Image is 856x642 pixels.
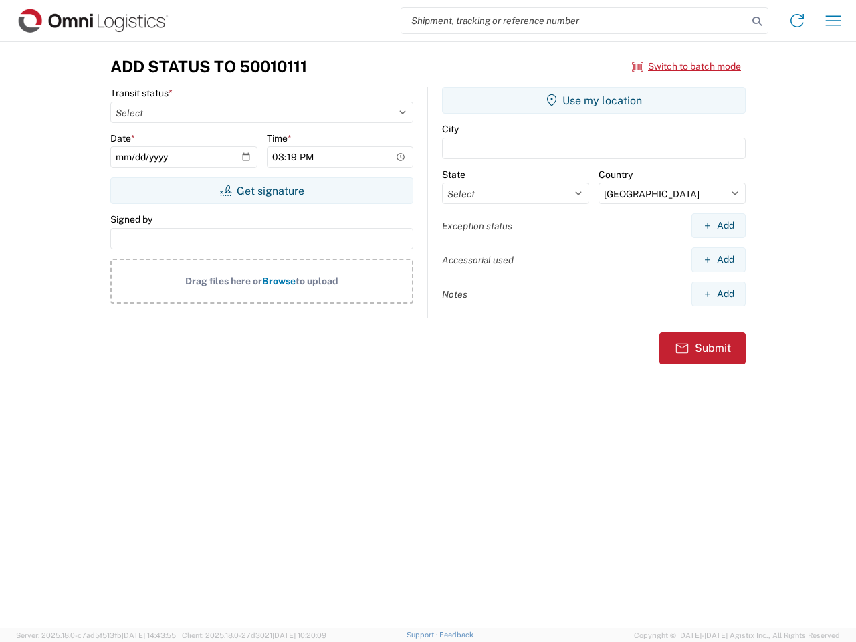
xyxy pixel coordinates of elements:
label: Country [599,169,633,181]
button: Submit [659,332,746,364]
label: Accessorial used [442,254,514,266]
label: Signed by [110,213,152,225]
span: [DATE] 14:43:55 [122,631,176,639]
span: Client: 2025.18.0-27d3021 [182,631,326,639]
span: to upload [296,276,338,286]
button: Add [691,247,746,272]
h3: Add Status to 50010111 [110,57,307,76]
label: Transit status [110,87,173,99]
label: Exception status [442,220,512,232]
a: Support [407,631,440,639]
span: Server: 2025.18.0-c7ad5f513fb [16,631,176,639]
button: Get signature [110,177,413,204]
label: Time [267,132,292,144]
button: Switch to batch mode [632,56,741,78]
span: [DATE] 10:20:09 [272,631,326,639]
button: Add [691,282,746,306]
button: Add [691,213,746,238]
label: Date [110,132,135,144]
label: State [442,169,465,181]
label: City [442,123,459,135]
a: Feedback [439,631,473,639]
input: Shipment, tracking or reference number [401,8,748,33]
button: Use my location [442,87,746,114]
span: Drag files here or [185,276,262,286]
span: Browse [262,276,296,286]
span: Copyright © [DATE]-[DATE] Agistix Inc., All Rights Reserved [634,629,840,641]
label: Notes [442,288,467,300]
